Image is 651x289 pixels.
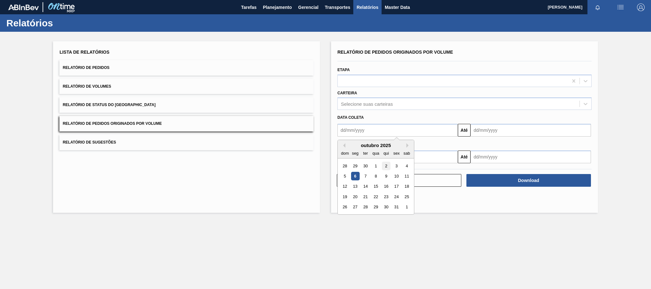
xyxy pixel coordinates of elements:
[382,182,390,191] div: Choose quinta-feira, 16 de outubro de 2025
[471,151,591,163] input: dd/mm/yyyy
[325,3,350,11] span: Transportes
[341,101,393,107] div: Selecione suas carteiras
[392,203,401,212] div: Choose sexta-feira, 31 de outubro de 2025
[341,203,349,212] div: Choose domingo, 26 de outubro de 2025
[403,192,411,201] div: Choose sábado, 25 de outubro de 2025
[371,162,380,170] div: Choose quarta-feira, 1 de outubro de 2025
[466,174,591,187] button: Download
[337,124,458,137] input: dd/mm/yyyy
[63,84,111,89] span: Relatório de Volumes
[361,203,370,212] div: Choose terça-feira, 28 de outubro de 2025
[392,192,401,201] div: Choose sexta-feira, 24 de outubro de 2025
[406,143,411,148] button: Next Month
[371,172,380,180] div: Choose quarta-feira, 8 de outubro de 2025
[392,182,401,191] div: Choose sexta-feira, 17 de outubro de 2025
[63,140,116,144] span: Relatório de Sugestões
[59,135,314,150] button: Relatório de Sugestões
[337,115,364,120] span: Data coleta
[337,68,350,72] label: Etapa
[617,3,624,11] img: userActions
[356,3,378,11] span: Relatórios
[59,97,314,113] button: Relatório de Status do [GEOGRAPHIC_DATA]
[59,79,314,94] button: Relatório de Volumes
[341,143,345,148] button: Previous Month
[361,162,370,170] div: Choose terça-feira, 30 de setembro de 2025
[382,149,390,158] div: qui
[371,149,380,158] div: qua
[392,149,401,158] div: sex
[351,182,360,191] div: Choose segunda-feira, 13 de outubro de 2025
[340,161,412,212] div: month 2025-10
[403,182,411,191] div: Choose sábado, 18 de outubro de 2025
[59,50,109,55] span: Lista de Relatórios
[351,203,360,212] div: Choose segunda-feira, 27 de outubro de 2025
[382,192,390,201] div: Choose quinta-feira, 23 de outubro de 2025
[361,192,370,201] div: Choose terça-feira, 21 de outubro de 2025
[337,91,357,95] label: Carteira
[458,151,471,163] button: Até
[351,162,360,170] div: Choose segunda-feira, 29 de setembro de 2025
[392,172,401,180] div: Choose sexta-feira, 10 de outubro de 2025
[361,149,370,158] div: ter
[382,162,390,170] div: Choose quinta-feira, 2 de outubro de 2025
[63,103,155,107] span: Relatório de Status do [GEOGRAPHIC_DATA]
[337,50,453,55] span: Relatório de Pedidos Originados por Volume
[341,182,349,191] div: Choose domingo, 12 de outubro de 2025
[338,143,414,148] div: outubro 2025
[59,60,314,76] button: Relatório de Pedidos
[403,162,411,170] div: Choose sábado, 4 de outubro de 2025
[341,192,349,201] div: Choose domingo, 19 de outubro de 2025
[63,65,109,70] span: Relatório de Pedidos
[63,121,162,126] span: Relatório de Pedidos Originados por Volume
[382,172,390,180] div: Choose quinta-feira, 9 de outubro de 2025
[8,4,39,10] img: TNhmsLtSVTkK8tSr43FrP2fwEKptu5GPRR3wAAAABJRU5ErkJggg==
[403,149,411,158] div: sab
[371,182,380,191] div: Choose quarta-feira, 15 de outubro de 2025
[341,149,349,158] div: dom
[341,172,349,180] div: Choose domingo, 5 de outubro de 2025
[392,162,401,170] div: Choose sexta-feira, 3 de outubro de 2025
[587,3,608,12] button: Notificações
[471,124,591,137] input: dd/mm/yyyy
[385,3,410,11] span: Master Data
[403,172,411,180] div: Choose sábado, 11 de outubro de 2025
[403,203,411,212] div: Choose sábado, 1 de novembro de 2025
[637,3,645,11] img: Logout
[298,3,319,11] span: Gerencial
[351,149,360,158] div: seg
[371,203,380,212] div: Choose quarta-feira, 29 de outubro de 2025
[351,192,360,201] div: Choose segunda-feira, 20 de outubro de 2025
[6,19,119,27] h1: Relatórios
[351,172,360,180] div: Choose segunda-feira, 6 de outubro de 2025
[361,172,370,180] div: Choose terça-feira, 7 de outubro de 2025
[361,182,370,191] div: Choose terça-feira, 14 de outubro de 2025
[371,192,380,201] div: Choose quarta-feira, 22 de outubro de 2025
[458,124,471,137] button: Até
[382,203,390,212] div: Choose quinta-feira, 30 de outubro de 2025
[263,3,292,11] span: Planejamento
[59,116,314,131] button: Relatório de Pedidos Originados por Volume
[341,162,349,170] div: Choose domingo, 28 de setembro de 2025
[241,3,257,11] span: Tarefas
[337,174,461,187] button: Limpar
